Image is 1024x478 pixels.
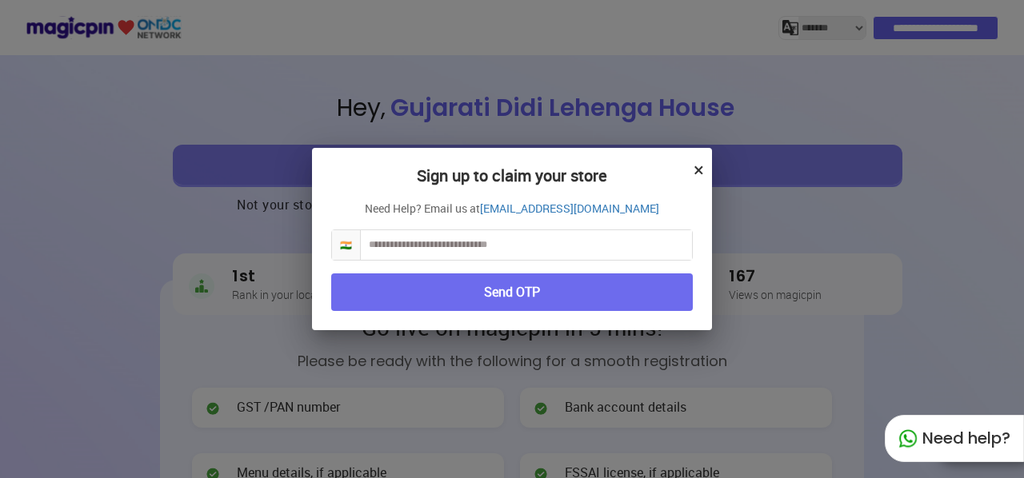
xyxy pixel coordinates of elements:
button: × [694,156,704,183]
img: whatapp_green.7240e66a.svg [898,429,918,448]
div: Need help? [885,415,1024,462]
a: [EMAIL_ADDRESS][DOMAIN_NAME] [480,201,659,217]
button: Send OTP [331,273,693,311]
p: Need Help? Email us at [331,201,693,217]
h2: Sign up to claim your store [331,167,693,201]
span: 🇮🇳 [332,230,361,260]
